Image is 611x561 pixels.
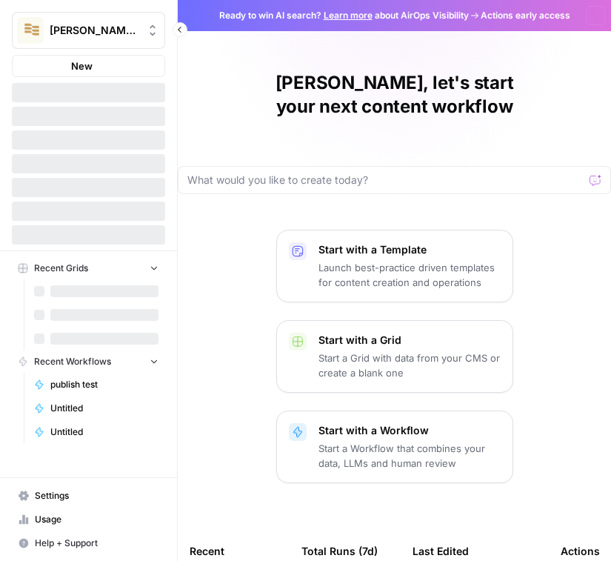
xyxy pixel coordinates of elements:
[318,351,501,380] p: Start a Grid with data from your CMS or create a blank one
[481,9,570,22] span: Actions early access
[12,531,165,555] button: Help + Support
[34,262,88,275] span: Recent Grids
[35,537,158,550] span: Help + Support
[27,420,165,444] a: Untitled
[318,260,501,290] p: Launch best-practice driven templates for content creation and operations
[178,71,611,119] h1: [PERSON_NAME], let's start your next content workflow
[50,425,158,439] span: Untitled
[50,23,139,38] span: [PERSON_NAME]'s AirCraft
[12,55,165,77] button: New
[34,355,111,368] span: Recent Workflows
[35,513,158,526] span: Usage
[50,402,158,415] span: Untitled
[276,320,513,393] button: Start with a GridStart a Grid with data from your CMS or create a blank one
[35,489,158,502] span: Settings
[219,9,469,22] span: Ready to win AI search? about AirOps Visibility
[318,423,501,438] p: Start with a Workflow
[12,508,165,531] a: Usage
[187,173,584,187] input: What would you like to create today?
[27,373,165,396] a: publish test
[12,484,165,508] a: Settings
[318,441,501,471] p: Start a Workflow that combines your data, LLMs and human review
[27,396,165,420] a: Untitled
[50,378,158,391] span: publish test
[318,333,501,348] p: Start with a Grid
[12,257,165,279] button: Recent Grids
[12,351,165,373] button: Recent Workflows
[318,242,501,257] p: Start with a Template
[71,59,93,73] span: New
[17,17,44,44] img: Lily's AirCraft Logo
[324,10,373,21] a: Learn more
[12,12,165,49] button: Workspace: Lily's AirCraft
[276,411,513,483] button: Start with a WorkflowStart a Workflow that combines your data, LLMs and human review
[276,230,513,302] button: Start with a TemplateLaunch best-practice driven templates for content creation and operations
